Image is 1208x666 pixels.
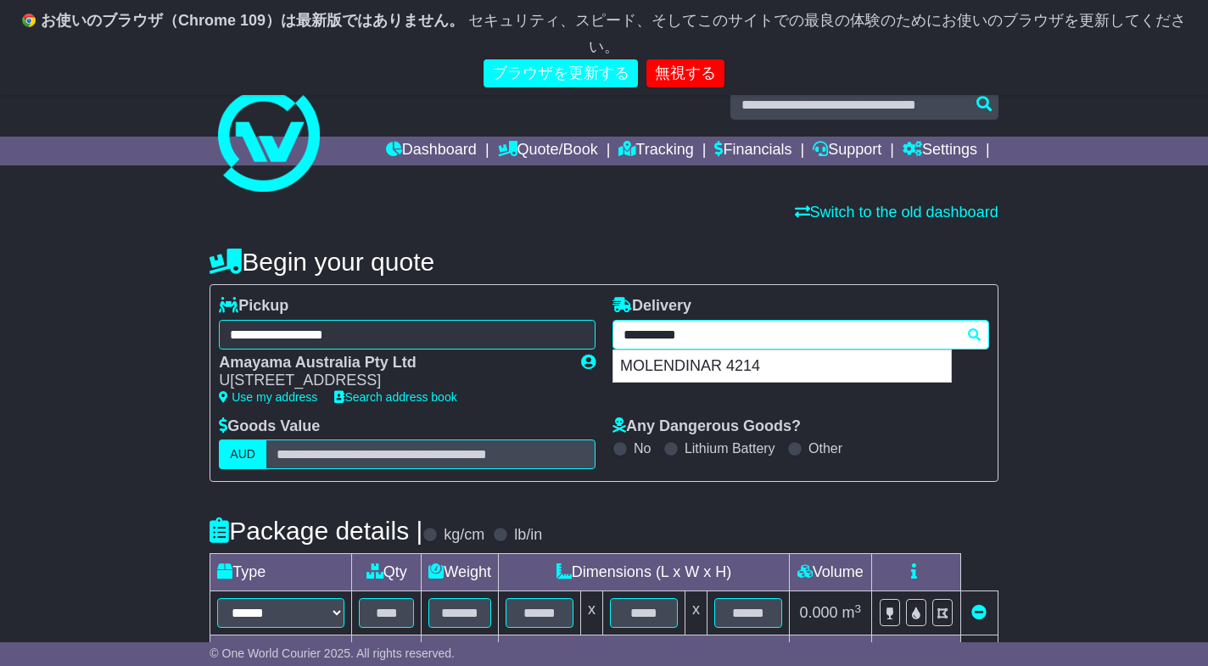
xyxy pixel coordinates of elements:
label: Goods Value [219,417,320,436]
label: Any Dangerous Goods? [612,417,801,436]
div: MOLENDINAR 4214 [613,350,951,383]
a: Financials [714,137,791,165]
label: Other [808,440,842,456]
div: Amayama Australia Pty Ltd [219,354,564,372]
label: Delivery [612,297,691,316]
a: Switch to the old dashboard [795,204,998,221]
div: U[STREET_ADDRESS] [219,372,564,390]
label: kg/cm [444,526,484,545]
span: © One World Courier 2025. All rights reserved. [210,646,455,660]
td: Weight [422,554,499,591]
label: lb/in [514,526,542,545]
span: m [842,604,862,621]
label: No [634,440,651,456]
span: セキュリティ、スピード、そしてこのサイトでの最良の体験のためにお使いのブラウザを更新してください。 [468,12,1186,55]
typeahead: Please provide city [612,320,989,350]
a: Search address book [334,390,456,404]
label: AUD [219,439,266,469]
td: Qty [352,554,422,591]
a: Remove this item [971,604,987,621]
a: Tracking [618,137,693,165]
label: Pickup [219,297,288,316]
label: Lithium Battery [685,440,775,456]
a: Use my address [219,390,317,404]
a: 無視する [646,59,724,87]
a: ブラウザを更新する [484,59,638,87]
td: x [581,591,603,635]
sup: 3 [855,602,862,615]
a: Support [813,137,881,165]
h4: Package details | [210,517,422,545]
b: お使いのブラウザ（Chrome 109）は最新版ではありません。 [41,12,464,29]
a: Dashboard [386,137,477,165]
a: Settings [903,137,977,165]
h4: Begin your quote [210,248,998,276]
td: x [685,591,707,635]
td: Type [210,554,352,591]
td: Dimensions (L x W x H) [499,554,790,591]
span: 0.000 [800,604,838,621]
a: Quote/Book [498,137,598,165]
td: Volume [790,554,872,591]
